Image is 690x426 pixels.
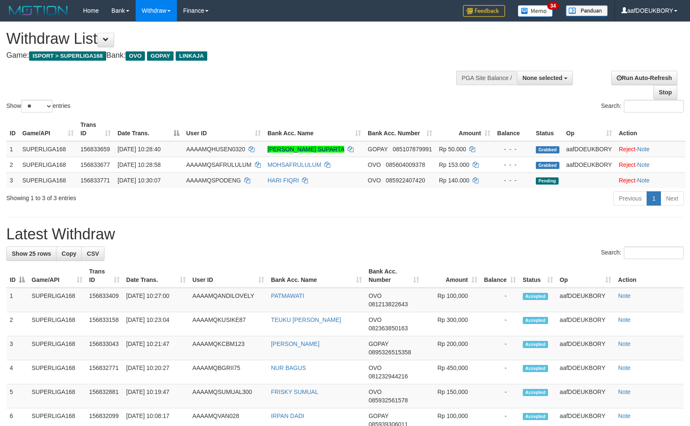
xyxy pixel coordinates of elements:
span: Rp 153.000 [439,161,469,168]
td: - [481,312,519,336]
span: AAAAMQHUSEN0320 [186,146,245,153]
td: 3 [6,336,28,360]
td: aafDOEUKBORY [556,360,615,384]
span: AAAAMQSPODENG [186,177,241,184]
th: Balance [494,117,532,141]
a: Note [618,316,631,323]
span: Rp 50.000 [439,146,466,153]
th: Bank Acc. Name: activate to sort column ascending [264,117,364,141]
span: OVO [368,177,381,184]
td: 156833409 [86,288,123,312]
td: aafDOEUKBORY [556,336,615,360]
th: Date Trans.: activate to sort column ascending [123,264,189,288]
th: Trans ID: activate to sort column ascending [77,117,114,141]
td: 4 [6,360,28,384]
th: ID: activate to sort column descending [6,264,28,288]
td: SUPERLIGA168 [19,141,77,157]
input: Search: [624,246,684,259]
a: Note [618,364,631,371]
span: Accepted [523,341,548,348]
th: Date Trans.: activate to sort column descending [114,117,183,141]
td: aafDOEUKBORY [556,384,615,408]
th: User ID: activate to sort column ascending [189,264,267,288]
td: AAAAMQANDILOVELY [189,288,267,312]
th: Bank Acc. Number: activate to sort column ascending [364,117,436,141]
span: 156833659 [80,146,110,153]
a: Stop [653,85,677,99]
span: Copy 085922407420 to clipboard [386,177,425,184]
span: GOPAY [147,51,174,61]
td: Rp 450,000 [423,360,480,384]
td: Rp 100,000 [423,288,480,312]
th: Amount: activate to sort column ascending [436,117,494,141]
h4: Game: Bank: [6,51,452,60]
td: AAAAMQSUMUAL300 [189,384,267,408]
a: MOHSAFRULULUM [267,161,321,168]
label: Search: [601,246,684,259]
td: - [481,384,519,408]
span: Rp 140.000 [439,177,469,184]
span: GOPAY [369,413,388,419]
td: · [615,141,685,157]
th: Amount: activate to sort column ascending [423,264,480,288]
span: Copy 085932561578 to clipboard [369,397,408,404]
td: SUPERLIGA168 [28,312,86,336]
td: aafDOEUKBORY [563,157,615,172]
span: [DATE] 10:30:07 [118,177,160,184]
span: OVO [369,364,382,371]
td: SUPERLIGA168 [19,157,77,172]
a: 1 [647,191,661,206]
td: 1 [6,288,28,312]
span: Accepted [523,389,548,396]
a: Note [618,413,631,419]
td: Rp 150,000 [423,384,480,408]
a: Note [637,161,650,168]
td: 2 [6,312,28,336]
td: aafDOEUKBORY [556,312,615,336]
th: Op: activate to sort column ascending [556,264,615,288]
td: [DATE] 10:23:04 [123,312,189,336]
a: NUR BAGUS [271,364,306,371]
a: Reject [619,146,636,153]
th: Game/API: activate to sort column ascending [28,264,86,288]
button: None selected [517,71,573,85]
span: Show 25 rows [12,250,51,257]
img: MOTION_logo.png [6,4,70,17]
td: 5 [6,384,28,408]
th: Status: activate to sort column ascending [519,264,556,288]
th: User ID: activate to sort column ascending [183,117,264,141]
a: IRPAN DADI [271,413,304,419]
td: 156833043 [86,336,123,360]
span: ISPORT > SUPERLIGA168 [29,51,106,61]
a: HARI FIQRI [267,177,299,184]
span: 156833771 [80,177,110,184]
td: AAAAMQKUSIKE87 [189,312,267,336]
td: [DATE] 10:19:47 [123,384,189,408]
span: OVO [126,51,145,61]
td: [DATE] 10:27:00 [123,288,189,312]
a: [PERSON_NAME] SUPARTA [267,146,344,153]
div: - - - [497,161,529,169]
span: Grabbed [536,162,559,169]
a: Reject [619,177,636,184]
td: · [615,172,685,188]
a: CSV [81,246,104,261]
a: PATMAWATI [271,292,304,299]
span: Copy 085604009378 to clipboard [386,161,425,168]
td: Rp 300,000 [423,312,480,336]
td: 3 [6,172,19,188]
td: SUPERLIGA168 [28,360,86,384]
h1: Withdraw List [6,30,452,47]
span: GOPAY [368,146,388,153]
select: Showentries [21,100,53,113]
td: SUPERLIGA168 [28,336,86,360]
span: 34 [547,2,559,10]
span: LINKAJA [176,51,207,61]
td: [DATE] 10:21:47 [123,336,189,360]
span: Copy 085107879991 to clipboard [393,146,432,153]
span: Copy 0895326515358 to clipboard [369,349,411,356]
span: Accepted [523,413,548,420]
td: 2 [6,157,19,172]
a: Note [637,146,650,153]
a: Run Auto-Refresh [611,71,677,85]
